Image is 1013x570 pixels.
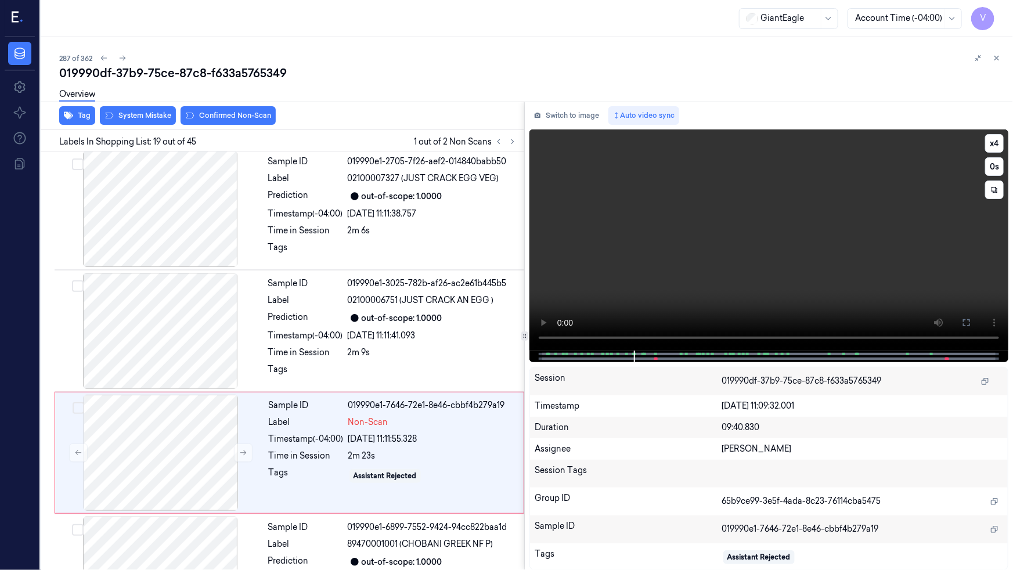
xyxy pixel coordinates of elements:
[354,471,417,481] div: Assistant Rejected
[269,399,344,412] div: Sample ID
[414,135,520,149] span: 1 out of 2 Non Scans
[362,556,442,568] div: out-of-scope: 1.0000
[268,156,343,168] div: Sample ID
[59,53,92,63] span: 287 of 362
[348,521,517,533] div: 019990e1-6899-7552-9424-94cc822baa1d
[268,330,343,342] div: Timestamp (-04:00)
[268,347,343,359] div: Time in Session
[268,521,343,533] div: Sample ID
[268,208,343,220] div: Timestamp (-04:00)
[269,416,344,428] div: Label
[59,88,95,102] a: Overview
[362,190,442,203] div: out-of-scope: 1.0000
[722,375,882,387] span: 019990df-37b9-75ce-87c8-f633a5765349
[971,7,994,30] button: V
[348,347,517,359] div: 2m 9s
[269,450,344,462] div: Time in Session
[348,172,499,185] span: 02100007327 (JUST CRACK EGG VEG)
[348,538,493,550] span: 89470001001 (CHOBANI GREEK NF P)
[72,524,84,536] button: Select row
[348,225,517,237] div: 2m 6s
[269,433,344,445] div: Timestamp (-04:00)
[59,136,196,148] span: Labels In Shopping List: 19 out of 45
[362,312,442,324] div: out-of-scope: 1.0000
[985,157,1004,176] button: 0s
[181,106,276,125] button: Confirmed Non-Scan
[985,134,1004,153] button: x4
[348,399,517,412] div: 019990e1-7646-72e1-8e46-cbbf4b279a19
[268,555,343,569] div: Prediction
[348,433,517,445] div: [DATE] 11:11:55.328
[268,311,343,325] div: Prediction
[722,400,1003,412] div: [DATE] 11:09:32.001
[722,495,881,507] span: 65b9ce99-3e5f-4ada-8c23-76114cba5475
[722,421,1003,434] div: 09:40.830
[268,363,343,382] div: Tags
[268,294,343,306] div: Label
[727,552,791,562] div: Assistant Rejected
[348,208,517,220] div: [DATE] 11:11:38.757
[268,241,343,260] div: Tags
[535,492,722,511] div: Group ID
[268,538,343,550] div: Label
[59,65,1004,81] div: 019990df-37b9-75ce-87c8-f633a5765349
[268,172,343,185] div: Label
[535,372,722,391] div: Session
[608,106,679,125] button: Auto video sync
[348,330,517,342] div: [DATE] 11:11:41.093
[535,548,722,567] div: Tags
[348,294,494,306] span: 02100006751 (JUST CRACK AN EGG )
[268,225,343,237] div: Time in Session
[348,277,517,290] div: 019990e1-3025-782b-af26-ac2e61b445b5
[100,106,176,125] button: System Mistake
[722,523,879,535] span: 019990e1-7646-72e1-8e46-cbbf4b279a19
[722,443,1003,455] div: [PERSON_NAME]
[529,106,604,125] button: Switch to image
[535,400,722,412] div: Timestamp
[535,464,722,483] div: Session Tags
[348,450,517,462] div: 2m 23s
[72,280,84,292] button: Select row
[348,156,517,168] div: 019990e1-2705-7f26-aef2-014840babb50
[73,402,84,414] button: Select row
[268,189,343,203] div: Prediction
[269,467,344,485] div: Tags
[348,416,388,428] span: Non-Scan
[59,106,95,125] button: Tag
[268,277,343,290] div: Sample ID
[72,158,84,170] button: Select row
[535,421,722,434] div: Duration
[535,443,722,455] div: Assignee
[535,520,722,539] div: Sample ID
